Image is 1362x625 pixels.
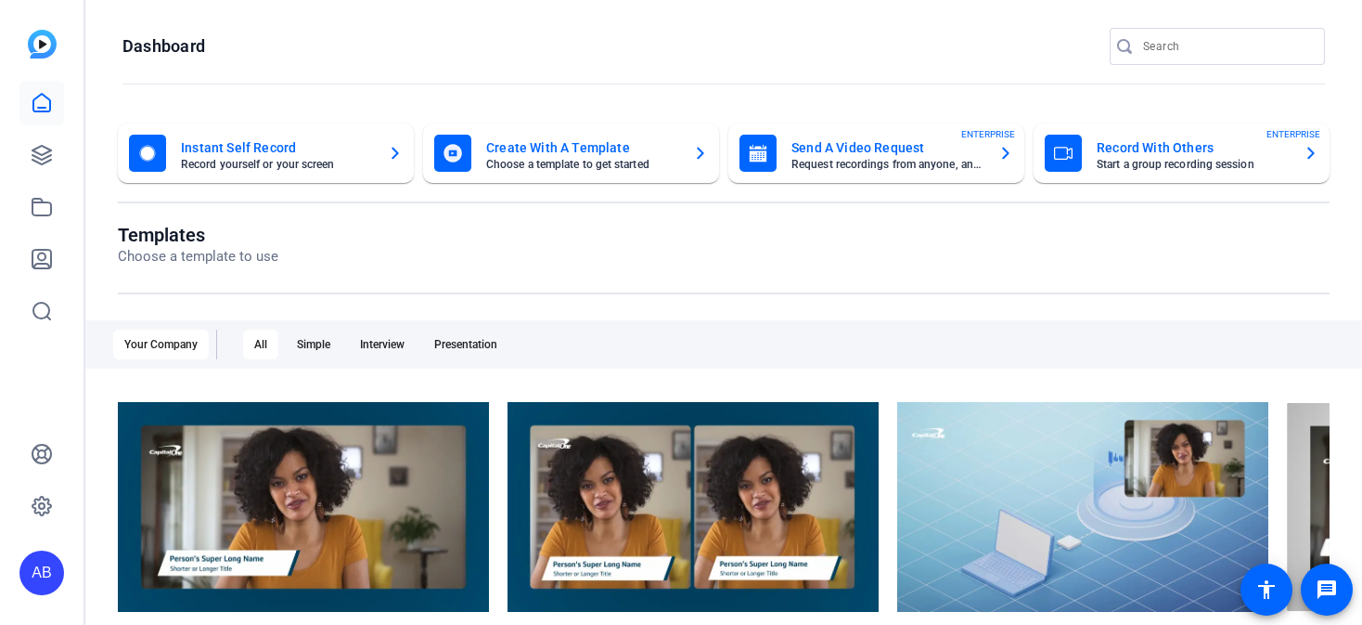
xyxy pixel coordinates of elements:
mat-card-title: Create With A Template [486,137,678,159]
h1: Templates [118,224,278,246]
div: Your Company [113,330,209,359]
span: ENTERPRISE [961,127,1015,141]
mat-card-subtitle: Request recordings from anyone, anywhere [791,159,983,170]
h1: Dashboard [122,35,205,58]
div: Presentation [423,330,508,359]
span: ENTERPRISE [1266,127,1320,141]
mat-icon: accessibility [1255,579,1278,601]
button: Record With OthersStart a group recording sessionENTERPRISE [1034,124,1330,183]
mat-card-title: Send A Video Request [791,137,983,159]
div: All [243,330,278,359]
mat-card-subtitle: Start a group recording session [1097,159,1289,170]
img: blue-gradient.svg [28,30,57,59]
input: Search [1143,35,1310,58]
mat-card-subtitle: Record yourself or your screen [181,159,373,170]
button: Create With A TemplateChoose a template to get started [423,124,719,183]
div: Simple [286,330,341,359]
button: Instant Self RecordRecord yourself or your screen [118,124,414,183]
mat-card-title: Instant Self Record [181,137,373,159]
button: Send A Video RequestRequest recordings from anyone, anywhereENTERPRISE [728,124,1024,183]
div: AB [19,551,64,595]
p: Choose a template to use [118,246,278,267]
div: Interview [349,330,416,359]
mat-card-title: Record With Others [1097,137,1289,159]
mat-icon: message [1316,579,1338,601]
mat-card-subtitle: Choose a template to get started [486,159,678,170]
